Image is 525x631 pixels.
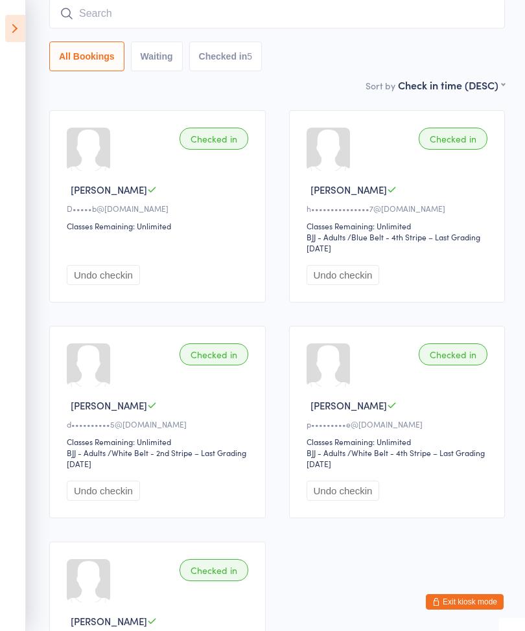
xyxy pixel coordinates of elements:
[180,128,248,150] div: Checked in
[67,481,140,501] button: Undo checkin
[307,265,380,285] button: Undo checkin
[67,265,140,285] button: Undo checkin
[307,436,492,447] div: Classes Remaining: Unlimited
[307,231,345,242] div: BJJ - Adults
[67,203,252,214] div: D•••••b@[DOMAIN_NAME]
[310,183,387,196] span: [PERSON_NAME]
[71,614,147,628] span: [PERSON_NAME]
[67,220,252,231] div: Classes Remaining: Unlimited
[180,559,248,581] div: Checked in
[247,51,252,62] div: 5
[419,128,487,150] div: Checked in
[67,447,246,469] span: / White Belt - 2nd Stripe – Last Grading [DATE]
[307,220,492,231] div: Classes Remaining: Unlimited
[307,481,380,501] button: Undo checkin
[307,447,485,469] span: / White Belt - 4th Stripe – Last Grading [DATE]
[67,436,252,447] div: Classes Remaining: Unlimited
[307,447,345,458] div: BJJ - Adults
[307,203,492,214] div: h•••••••••••••••7@[DOMAIN_NAME]
[67,419,252,430] div: d••••••••••5@[DOMAIN_NAME]
[310,398,387,412] span: [PERSON_NAME]
[307,231,480,253] span: / Blue Belt - 4th Stripe – Last Grading [DATE]
[366,79,395,92] label: Sort by
[189,41,262,71] button: Checked in5
[180,343,248,365] div: Checked in
[426,594,504,610] button: Exit kiosk mode
[131,41,183,71] button: Waiting
[67,447,106,458] div: BJJ - Adults
[49,41,124,71] button: All Bookings
[398,78,505,92] div: Check in time (DESC)
[71,398,147,412] span: [PERSON_NAME]
[71,183,147,196] span: [PERSON_NAME]
[419,343,487,365] div: Checked in
[307,419,492,430] div: p•••••••••e@[DOMAIN_NAME]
